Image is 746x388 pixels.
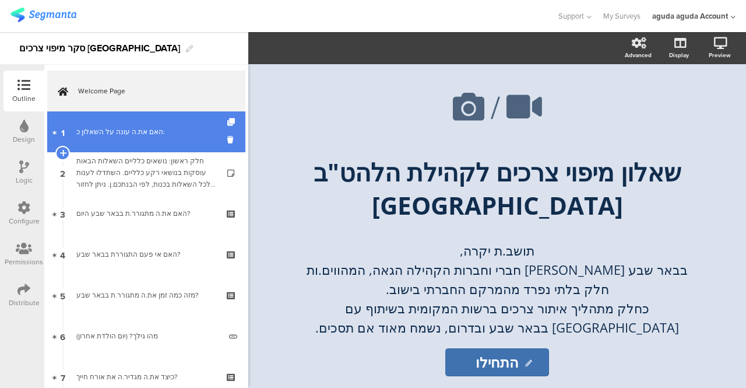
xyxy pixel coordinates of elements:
a: Welcome Page [47,71,245,111]
span: 3 [60,207,65,220]
span: 6 [60,330,65,342]
div: Distribute [9,298,40,308]
a: 2 חלק ראשון: נושאים כלליים השאלות הבאות עוסקות בנושאי רקע כלליים. השתדלו לענות לכל השאלות בכנות, ... [47,152,245,193]
p: תושב.ת יקרה, [293,241,701,260]
div: כיצד את.ה מגדיר.ה את אורח חייך? [76,371,216,383]
a: 5 מזה כמה זמן את.ה מתגורר.ת בבאר שבע? [47,275,245,316]
input: Start [445,348,548,376]
div: מהו גילך? (יום הולדת אחרון) [76,330,220,342]
span: Welcome Page [78,85,227,97]
div: Advanced [625,51,652,60]
span: Support [558,11,584,22]
div: Preview [709,51,731,60]
p: בבאר שבע [PERSON_NAME] חברי וחברות הקהילה הגאה, המהווים.ות חלק בלתי נפרד מהמרקם החברתי בישוב. [293,260,701,299]
img: segmanta logo [10,8,76,22]
div: Outline [12,93,36,104]
span: 1 [61,125,65,138]
div: האם את.ה עונה על השאלון כ: [76,126,216,138]
a: 4 האם אי פעם התגוררת בבאר שבע? [47,234,245,275]
i: Duplicate [227,118,237,126]
a: 6 מהו גילך? (יום הולדת אחרון) [47,316,245,356]
i: Delete [227,134,237,145]
div: Logic [16,175,33,186]
div: סקר מיפוי צרכים [GEOGRAPHIC_DATA] [19,39,180,58]
div: Permissions [5,257,43,267]
span: 5 [60,289,65,302]
span: 7 [61,370,65,383]
p: שאלון מיפוי צרכים לקהילת הלהט"ב [GEOGRAPHIC_DATA] [281,155,713,222]
div: Configure [9,216,40,226]
div: האם את.ה מתגורר.ת בבאר שבע היום? [76,208,216,219]
div: מזה כמה זמן את.ה מתגורר.ת בבאר שבע? [76,289,216,301]
div: aguda aguda Account [652,11,728,22]
div: האם אי פעם התגוררת בבאר שבע? [76,249,216,260]
div: חלק ראשון: נושאים כלליים השאלות הבאות עוסקות בנושאי רקע כלליים. השתדלו לענות לכל השאלות בכנות, לפ... [76,155,216,190]
div: Display [669,51,689,60]
p: כחלק מתהליך איתור צרכים ברשות המקומית בשיתוף עם [GEOGRAPHIC_DATA] בבאר שבע ובדרום, נשמח מאוד אם ת... [293,299,701,356]
span: 4 [60,248,65,261]
a: 3 האם את.ה מתגורר.ת בבאר שבע היום? [47,193,245,234]
span: 2 [60,166,65,179]
div: Design [13,134,35,145]
a: 1 האם את.ה עונה על השאלון כ: [47,111,245,152]
span: / [491,85,500,131]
